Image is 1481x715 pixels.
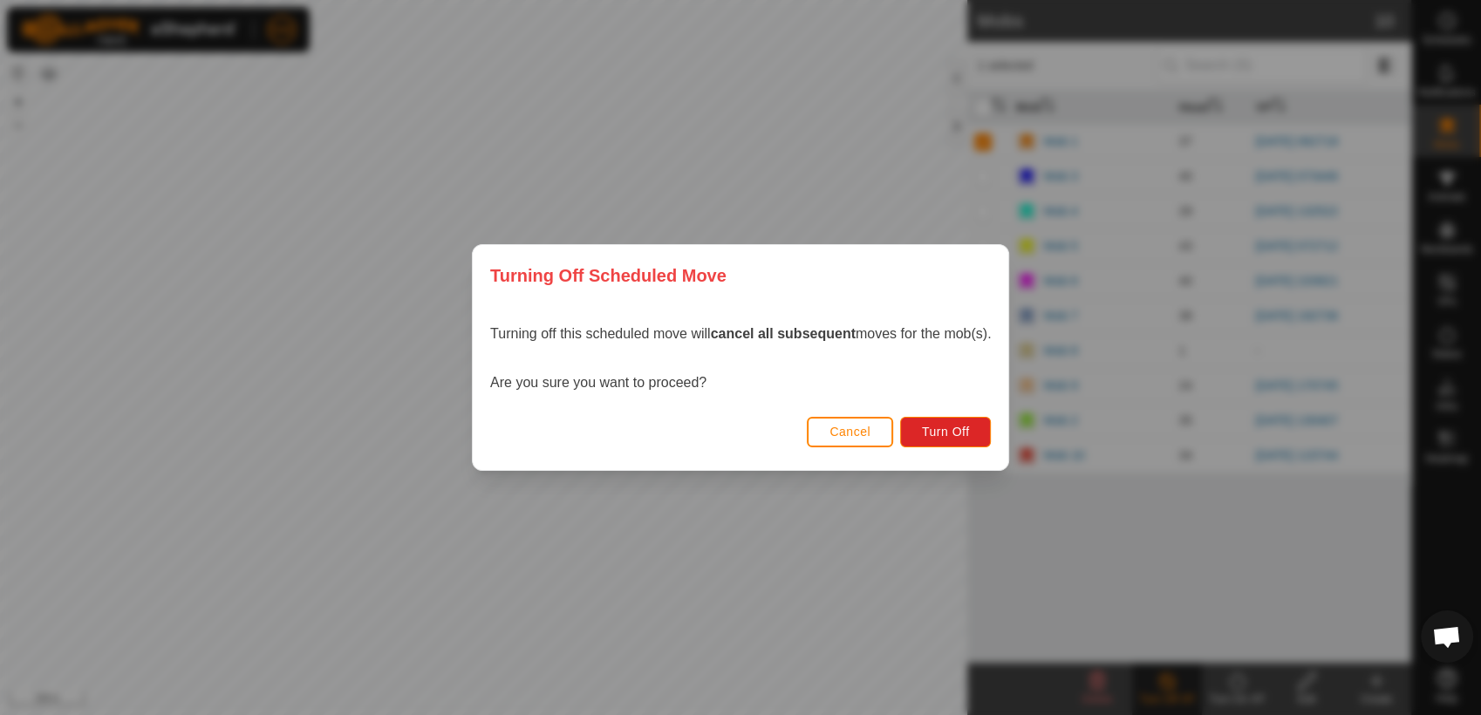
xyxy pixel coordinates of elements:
[922,425,970,439] span: Turn Off
[710,326,855,341] strong: cancel all subsequent
[490,372,991,393] p: Are you sure you want to proceed?
[829,425,870,439] span: Cancel
[490,262,727,289] span: Turning Off Scheduled Move
[490,323,991,344] p: Turning off this scheduled move will moves for the mob(s).
[900,417,992,447] button: Turn Off
[807,417,893,447] button: Cancel
[1421,610,1473,663] div: Open chat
